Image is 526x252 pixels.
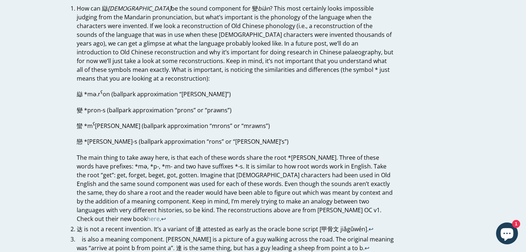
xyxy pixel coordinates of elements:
[77,106,394,115] p: 變 *pron-s (ballpark approximation “prons” or “prawns”)
[147,215,160,223] a: here
[108,4,171,12] em: [DEMOGRAPHIC_DATA]
[161,215,166,223] a: ↩
[100,89,103,96] sup: ʕ
[258,4,270,12] em: biàn
[147,215,160,223] span: here
[77,4,394,83] p: How can 䜌 be the sound component for 變 ? This most certainly looks impossible judging from the Ma...
[369,225,373,233] a: ↩
[77,225,394,233] p: 达 is not a recent invention. It’s a variant of 達 attested as early as the oracle bone script [甲骨文...
[77,90,394,98] p: 䜌 *mə.r on (ballpark approximation “[PERSON_NAME]”)
[494,222,520,246] inbox-online-store-chat: Shopify online store chat
[77,153,394,223] p: The main thing to take away here, is that each of these words share the root *[PERSON_NAME]. Thre...
[77,137,394,146] p: 戀 *[PERSON_NAME]-s (ballpark approximation “rons” or “[PERSON_NAME]’s”)
[77,121,394,130] p: 蠻 *m [PERSON_NAME] (ballpark approximation “mrons” or “mrawns”)
[93,121,95,127] sup: ʕ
